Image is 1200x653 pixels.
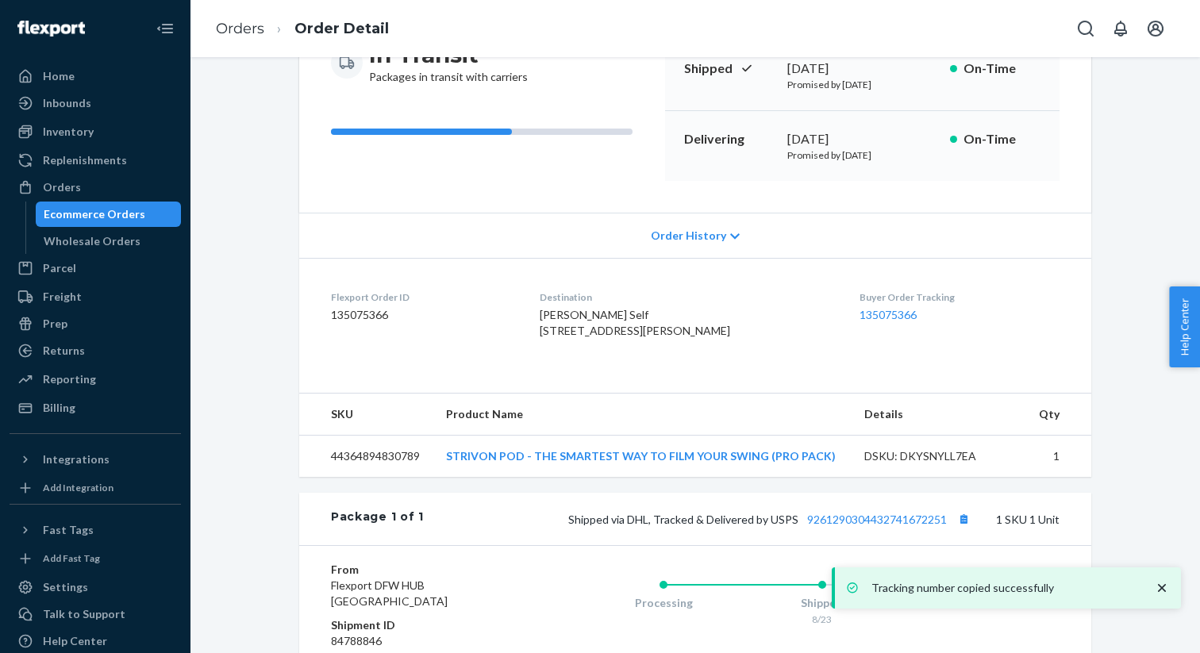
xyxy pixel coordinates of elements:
ol: breadcrumbs [203,6,402,52]
a: Add Integration [10,478,181,497]
p: Delivering [684,130,775,148]
div: Billing [43,400,75,416]
button: Copy tracking number [953,509,974,529]
p: Promised by [DATE] [787,148,937,162]
dt: Shipment ID [331,617,521,633]
div: Returns [43,343,85,359]
a: Add Fast Tag [10,549,181,568]
a: Talk to Support [10,601,181,627]
div: Freight [43,289,82,305]
th: Details [852,394,1026,436]
dd: 135075366 [331,307,514,323]
div: Fast Tags [43,522,94,538]
a: Freight [10,284,181,309]
a: Orders [216,20,264,37]
div: Settings [43,579,88,595]
dd: 84788846 [331,633,521,649]
svg: close toast [1154,580,1170,596]
a: Prep [10,311,181,336]
div: Add Integration [43,481,113,494]
p: On-Time [963,130,1040,148]
a: Parcel [10,255,181,281]
div: Talk to Support [43,606,125,622]
button: Open Search Box [1070,13,1102,44]
th: Product Name [433,394,852,436]
div: Wholesale Orders [44,233,140,249]
div: Shipped [743,595,902,611]
th: SKU [299,394,433,436]
a: Home [10,63,181,89]
dt: Destination [540,290,835,304]
div: DSKU: DKYSNYLL7EA [864,448,1013,464]
a: Wholesale Orders [36,229,182,254]
div: Processing [584,595,743,611]
a: Returns [10,338,181,363]
div: Prep [43,316,67,332]
div: [DATE] [787,130,937,148]
img: Flexport logo [17,21,85,36]
button: Open notifications [1105,13,1137,44]
div: Reporting [43,371,96,387]
div: Replenishments [43,152,127,168]
a: Reporting [10,367,181,392]
div: Orders [43,179,81,195]
a: 9261290304432741672251 [807,513,947,526]
a: Settings [10,574,181,600]
div: Home [43,68,75,84]
a: Inbounds [10,90,181,116]
a: Replenishments [10,148,181,173]
div: Package 1 of 1 [331,509,424,529]
dt: Buyer Order Tracking [860,290,1060,304]
span: Flexport DFW HUB [GEOGRAPHIC_DATA] [331,578,448,608]
a: STRIVON POD - THE SMARTEST WAY TO FILM YOUR SWING (PRO PACK) [446,449,836,463]
p: On-Time [963,60,1040,78]
button: Help Center [1169,286,1200,367]
div: Packages in transit with carriers [369,40,528,85]
div: Parcel [43,260,76,276]
span: Shipped via DHL, Tracked & Delivered by USPS [568,513,974,526]
div: Inventory [43,124,94,140]
span: Order History [651,228,726,244]
div: Ecommerce Orders [44,206,145,222]
a: Billing [10,395,181,421]
p: Promised by [DATE] [787,78,937,91]
div: 8/23 [743,613,902,626]
a: Orders [10,175,181,200]
dt: From [331,562,521,578]
span: [PERSON_NAME] Self [STREET_ADDRESS][PERSON_NAME] [540,308,730,337]
div: Add Fast Tag [43,551,100,565]
button: Close Navigation [149,13,181,44]
dt: Flexport Order ID [331,290,514,304]
a: Order Detail [294,20,389,37]
a: Inventory [10,119,181,144]
div: Integrations [43,451,110,467]
td: 44364894830789 [299,436,433,478]
th: Qty [1025,394,1091,436]
td: 1 [1025,436,1091,478]
button: Fast Tags [10,517,181,543]
p: Shipped [684,60,775,78]
a: Ecommerce Orders [36,202,182,227]
div: 1 SKU 1 Unit [424,509,1060,529]
button: Open account menu [1140,13,1171,44]
div: Help Center [43,633,107,649]
button: Integrations [10,447,181,472]
a: 135075366 [860,308,917,321]
p: Tracking number copied successfully [871,580,1138,596]
div: [DATE] [787,60,937,78]
div: Inbounds [43,95,91,111]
